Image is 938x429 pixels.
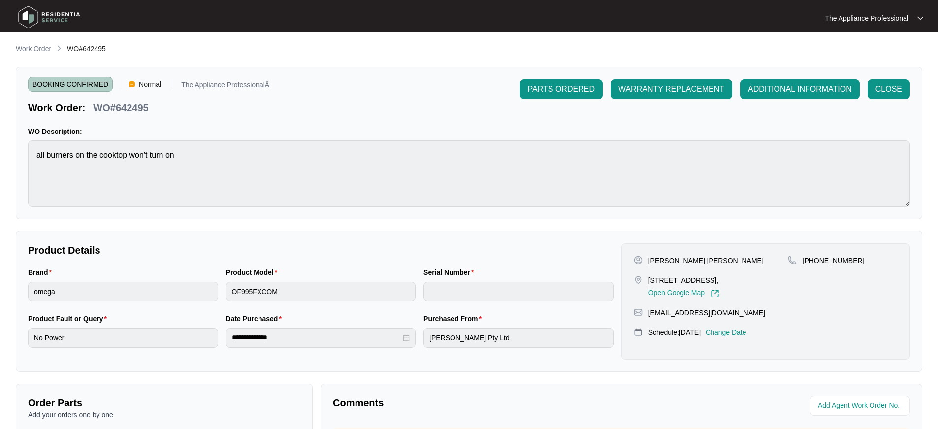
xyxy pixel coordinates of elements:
p: Order Parts [28,396,300,410]
img: dropdown arrow [917,16,923,21]
button: ADDITIONAL INFORMATION [740,79,860,99]
p: Change Date [706,328,746,337]
p: Product Details [28,243,614,257]
button: PARTS ORDERED [520,79,603,99]
input: Add Agent Work Order No. [818,400,904,412]
img: Vercel Logo [129,81,135,87]
span: WO#642495 [67,45,106,53]
button: CLOSE [868,79,910,99]
img: map-pin [634,308,643,317]
img: map-pin [634,275,643,284]
input: Product Fault or Query [28,328,218,348]
p: Schedule: [DATE] [648,328,701,337]
p: [PERSON_NAME] [PERSON_NAME] [648,256,764,265]
p: The Appliance Professional [825,13,908,23]
span: ADDITIONAL INFORMATION [748,83,852,95]
button: WARRANTY REPLACEMENT [611,79,732,99]
label: Brand [28,267,56,277]
p: WO#642495 [93,101,148,115]
span: Normal [135,77,165,92]
a: Work Order [14,44,53,55]
p: [STREET_ADDRESS], [648,275,719,285]
label: Product Model [226,267,282,277]
input: Serial Number [423,282,614,301]
p: The Appliance ProfessionalÂ [181,81,269,92]
span: CLOSE [875,83,902,95]
input: Product Model [226,282,416,301]
p: Comments [333,396,615,410]
img: residentia service logo [15,2,84,32]
p: WO Description: [28,127,910,136]
img: user-pin [634,256,643,264]
input: Date Purchased [232,332,401,343]
input: Brand [28,282,218,301]
a: Open Google Map [648,289,719,298]
textarea: all burners on the cooktop won't turn on [28,140,910,207]
p: [PHONE_NUMBER] [803,256,865,265]
p: Work Order: [28,101,85,115]
span: WARRANTY REPLACEMENT [618,83,724,95]
img: map-pin [788,256,797,264]
img: chevron-right [55,44,63,52]
p: [EMAIL_ADDRESS][DOMAIN_NAME] [648,308,765,318]
img: Link-External [711,289,719,298]
p: Add your orders one by one [28,410,300,420]
span: BOOKING CONFIRMED [28,77,113,92]
span: PARTS ORDERED [528,83,595,95]
label: Date Purchased [226,314,286,324]
p: Work Order [16,44,51,54]
img: map-pin [634,328,643,336]
label: Purchased From [423,314,485,324]
label: Serial Number [423,267,478,277]
input: Purchased From [423,328,614,348]
label: Product Fault or Query [28,314,111,324]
